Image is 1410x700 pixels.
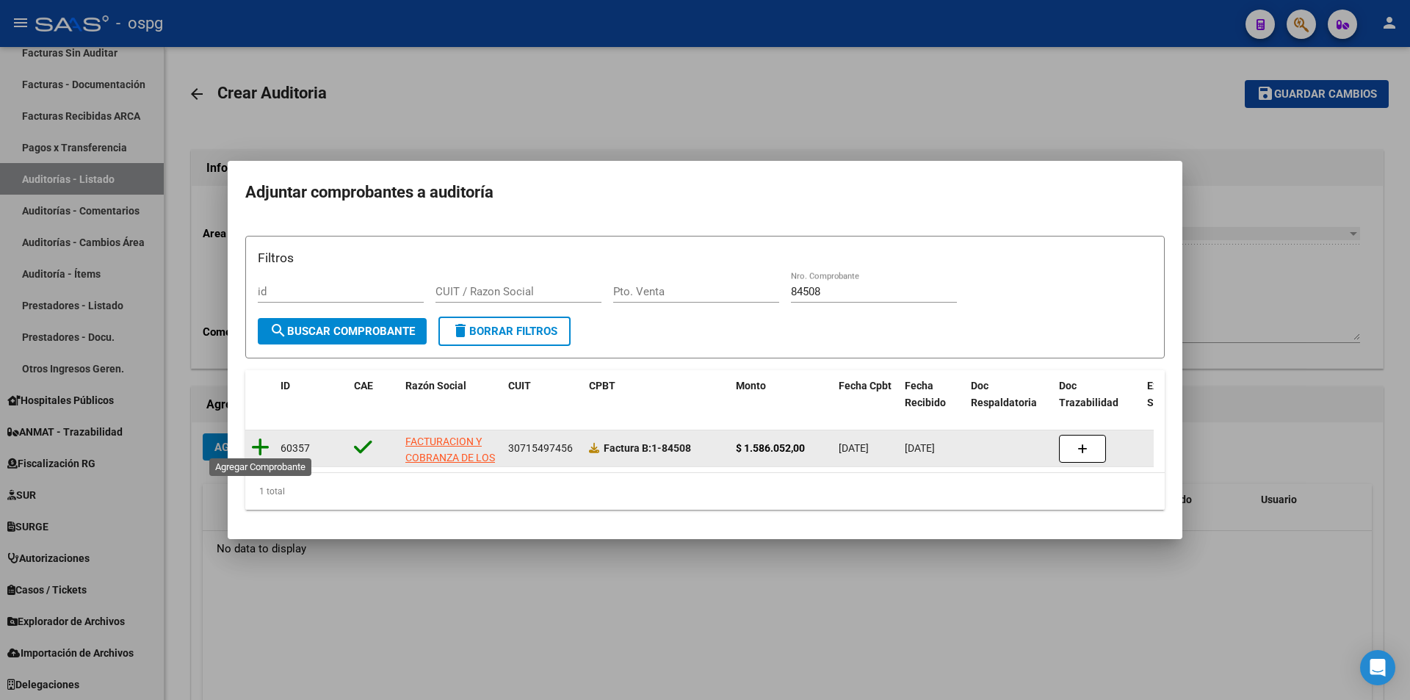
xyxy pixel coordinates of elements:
datatable-header-cell: Expediente SUR Asociado [1141,370,1222,419]
span: Razón Social [405,380,466,392]
span: Monto [736,380,766,392]
h2: Adjuntar comprobantes a auditoría [245,178,1165,206]
span: Buscar Comprobante [270,325,415,338]
button: Buscar Comprobante [258,318,427,344]
datatable-header-cell: Fecha Cpbt [833,370,899,419]
datatable-header-cell: Fecha Recibido [899,370,965,419]
span: ID [281,380,290,392]
datatable-header-cell: CPBT [583,370,730,419]
span: Expediente SUR Asociado [1147,380,1212,408]
mat-icon: search [270,322,287,339]
datatable-header-cell: CAE [348,370,399,419]
datatable-header-cell: Monto [730,370,833,419]
h3: Filtros [258,248,1152,267]
span: CUIT [508,380,531,392]
span: Fecha Cpbt [839,380,892,392]
span: FACTURACION Y COBRANZA DE LOS EFECTORES PUBLICOS S.E. [405,436,495,497]
strong: $ 1.586.052,00 [736,442,805,454]
datatable-header-cell: Doc Respaldatoria [965,370,1053,419]
span: Factura B: [604,442,651,454]
datatable-header-cell: Razón Social [399,370,502,419]
datatable-header-cell: CUIT [502,370,583,419]
datatable-header-cell: ID [275,370,348,419]
span: Fecha Recibido [905,380,946,408]
span: [DATE] [905,442,935,454]
div: 1 total [245,473,1165,510]
datatable-header-cell: Doc Trazabilidad [1053,370,1141,419]
span: [DATE] [839,442,869,454]
mat-icon: delete [452,322,469,339]
button: Borrar Filtros [438,317,571,346]
div: Open Intercom Messenger [1360,650,1395,685]
span: CPBT [589,380,615,392]
span: 30715497456 [508,442,573,454]
span: Doc Respaldatoria [971,380,1037,408]
span: Doc Trazabilidad [1059,380,1118,408]
span: CAE [354,380,373,392]
span: 60357 [281,442,310,454]
span: Borrar Filtros [452,325,557,338]
strong: 1-84508 [604,442,691,454]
